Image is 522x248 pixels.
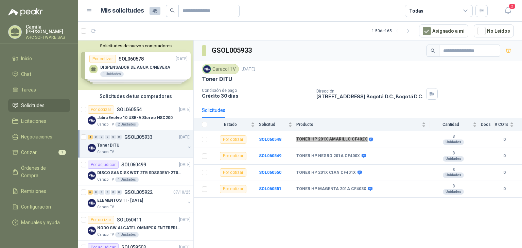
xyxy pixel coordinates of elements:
b: SOL060548 [259,137,281,142]
p: Camila [PERSON_NAME] [26,24,70,34]
div: Por cotizar [220,152,246,160]
b: 3 [430,184,477,189]
div: 2 Unidades [115,122,139,127]
a: Por cotizarSOL060554[DATE] Company LogoJabra Evolve 10 USB-A Stereo HSC200Caracol TV2 Unidades [78,103,193,130]
p: Caracol TV [97,232,114,237]
p: Dirección [316,89,423,94]
b: 0 [495,186,514,192]
span: Solicitud [259,122,287,127]
span: search [170,8,175,13]
div: Todas [409,7,423,15]
span: Cantidad [430,122,471,127]
th: Solicitud [259,118,296,131]
img: Logo peakr [8,8,43,16]
th: Cantidad [430,118,481,131]
p: Caracol TV [97,149,114,155]
p: 07/10/25 [173,189,191,196]
span: 1 [58,150,66,155]
img: Company Logo [88,116,96,125]
span: Solicitudes [21,102,45,109]
button: Solicitudes de nuevos compradores [81,43,191,48]
span: Inicio [21,55,32,62]
div: 0 [93,135,99,139]
div: Unidades [443,139,464,145]
b: 0 [495,169,514,176]
img: Company Logo [88,199,96,207]
a: Licitaciones [8,115,70,128]
div: 0 [111,135,116,139]
h3: GSOL005933 [212,45,253,56]
span: Remisiones [21,187,46,195]
div: Por cotizar [220,135,246,144]
a: 4 0 0 0 0 0 GSOL005933[DATE] Company LogoToner DITUCaracol TV [88,133,192,155]
img: Company Logo [88,171,96,180]
a: Tareas [8,83,70,96]
p: Caracol TV [97,177,114,182]
div: Unidades [443,156,464,162]
b: TONER HP MAGENTA 201A CF403X [296,186,366,192]
p: [STREET_ADDRESS] Bogotá D.C. , Bogotá D.C. [316,94,423,99]
a: Por adjudicarSOL060499[DATE] Company LogoDISCO SANDISK WDT 2TB SDSSDE61-2T00-G25Caracol TV1 Unidades [78,158,193,185]
b: 0 [495,153,514,159]
p: GSOL005922 [124,190,153,195]
button: No Leídos [474,24,514,37]
b: 3 [430,167,477,173]
p: [DATE] [179,106,191,113]
span: search [431,48,435,53]
span: Chat [21,70,31,78]
div: 1 - 50 de 165 [372,26,414,36]
p: [DATE] [179,134,191,140]
p: SOL060554 [117,107,142,112]
p: [DATE] [242,66,255,72]
button: Asignado a mi [419,24,468,37]
p: Toner DITU [202,76,232,83]
th: Producto [296,118,430,131]
b: TONER HP 201X AMARILLO CF402X [296,137,367,142]
p: Caracol TV [97,204,114,210]
button: 2 [502,5,514,17]
a: Manuales y ayuda [8,216,70,229]
span: Negociaciones [21,133,52,140]
div: 1 Unidades [115,232,139,237]
a: Inicio [8,52,70,65]
th: Estado [211,118,259,131]
div: Solicitudes de nuevos compradoresPor cotizarSOL060578[DATE] DISPENSADOR DE AGUA C/NEVERA1 Unidade... [78,40,193,90]
div: 4 [88,135,93,139]
a: SOL060551 [259,186,281,191]
div: Por cotizar [88,105,114,114]
p: SOL060499 [121,162,146,167]
div: 0 [105,135,110,139]
div: 0 [111,190,116,195]
div: Por cotizar [220,185,246,193]
div: Caracol TV [202,64,239,74]
div: 1 Unidades [115,177,139,182]
div: Unidades [443,189,464,195]
div: Solicitudes [202,106,225,114]
p: Jabra Evolve 10 USB-A Stereo HSC200 [97,115,173,121]
span: Cotizar [21,149,37,156]
span: Tareas [21,86,36,94]
h1: Mis solicitudes [101,6,144,16]
span: Estado [211,122,249,127]
div: Solicitudes de tus compradores [78,90,193,103]
b: SOL060549 [259,153,281,158]
p: Toner DITU [97,142,119,149]
b: SOL060550 [259,170,281,175]
b: TONER HP NEGRO 201A CF400X [296,153,360,159]
p: NODO GW ALCATEL OMNIPCX ENTERPRISE SIP [97,225,182,231]
p: GSOL005933 [124,135,153,139]
p: [DATE] [179,217,191,223]
span: # COTs [495,122,508,127]
th: Docs [481,118,495,131]
a: Órdenes de Compra [8,162,70,182]
b: 3 [430,134,477,139]
a: Negociaciones [8,130,70,143]
p: Crédito 30 días [202,93,311,99]
span: Órdenes de Compra [21,164,64,179]
th: # COTs [495,118,522,131]
a: Por cotizarSOL060411[DATE] Company LogoNODO GW ALCATEL OMNIPCX ENTERPRISE SIPCaracol TV1 Unidades [78,213,193,241]
span: 45 [150,7,160,15]
div: 6 [88,190,93,195]
a: Configuración [8,200,70,213]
